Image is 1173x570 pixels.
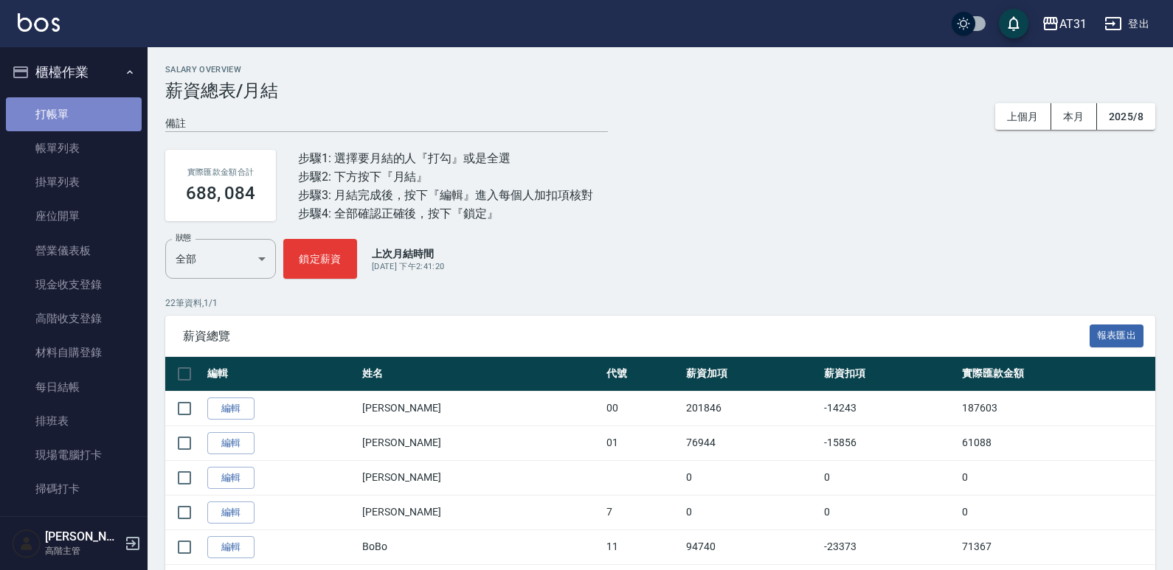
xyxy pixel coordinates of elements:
p: 上次月結時間 [372,246,444,261]
td: 01 [603,425,682,460]
th: 實際匯款金額 [958,357,1155,392]
div: 步驟4: 全部確認正確後，按下『鎖定』 [298,204,593,223]
td: [PERSON_NAME] [359,460,603,495]
td: BoBo [359,529,603,564]
button: 登出 [1098,10,1155,38]
span: [DATE] 下午2:41:20 [372,262,444,271]
h3: 薪資總表/月結 [165,80,1155,101]
button: 鎖定薪資 [283,239,357,279]
td: -15856 [820,425,958,460]
div: 步驟2: 下方按下『月結』 [298,167,593,186]
button: 2025/8 [1097,103,1155,131]
a: 編輯 [207,397,255,420]
td: 0 [820,460,958,495]
p: 高階主管 [45,544,120,557]
td: 0 [682,460,820,495]
img: Person [12,529,41,558]
th: 代號 [603,357,682,392]
a: 編輯 [207,536,255,559]
th: 薪資扣項 [820,357,958,392]
td: 00 [603,391,682,425]
td: 94740 [682,529,820,564]
a: 打帳單 [6,97,142,131]
a: 材料自購登錄 [6,336,142,369]
h2: Salary Overview [165,65,1155,74]
div: 步驟3: 月結完成後，按下『編輯』進入每個人加扣項核對 [298,186,593,204]
div: 步驟1: 選擇要月結的人『打勾』或是全選 [298,149,593,167]
td: 7 [603,495,682,529]
td: [PERSON_NAME] [359,391,603,425]
td: 201846 [682,391,820,425]
h5: [PERSON_NAME] [45,529,120,544]
th: 薪資加項 [682,357,820,392]
a: 現場電腦打卡 [6,438,142,472]
a: 每日結帳 [6,370,142,404]
td: 0 [958,460,1155,495]
a: 座位開單 [6,199,142,233]
button: 報表匯出 [1090,324,1144,347]
td: 0 [682,495,820,529]
th: 編輯 [204,357,359,392]
label: 狀態 [176,232,191,243]
button: 上個月 [995,103,1051,131]
td: [PERSON_NAME] [359,425,603,460]
td: 187603 [958,391,1155,425]
a: 高階收支登錄 [6,302,142,336]
div: 全部 [165,239,276,279]
td: 11 [603,529,682,564]
a: 編輯 [207,467,255,490]
h3: 688, 084 [186,183,256,204]
a: 排班表 [6,404,142,438]
a: 現金收支登錄 [6,268,142,302]
button: 預約管理 [6,512,142,551]
div: AT31 [1059,15,1087,33]
a: 掃碼打卡 [6,472,142,506]
td: 71367 [958,529,1155,564]
a: 報表匯出 [1090,328,1144,342]
h2: 實際匯款金額合計 [183,167,258,177]
a: 營業儀表板 [6,234,142,268]
span: 薪資總覽 [183,329,1090,344]
td: -14243 [820,391,958,425]
button: save [999,9,1028,38]
a: 編輯 [207,432,255,455]
a: 掛單列表 [6,165,142,199]
button: 本月 [1051,103,1097,131]
td: 76944 [682,425,820,460]
a: 帳單列表 [6,131,142,165]
img: Logo [18,13,60,32]
th: 姓名 [359,357,603,392]
p: 22 筆資料, 1 / 1 [165,296,1155,310]
a: 編輯 [207,501,255,524]
td: -23373 [820,529,958,564]
td: 0 [820,495,958,529]
td: [PERSON_NAME] [359,495,603,529]
td: 61088 [958,425,1155,460]
button: AT31 [1036,9,1093,39]
button: 櫃檯作業 [6,53,142,91]
td: 0 [958,495,1155,529]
